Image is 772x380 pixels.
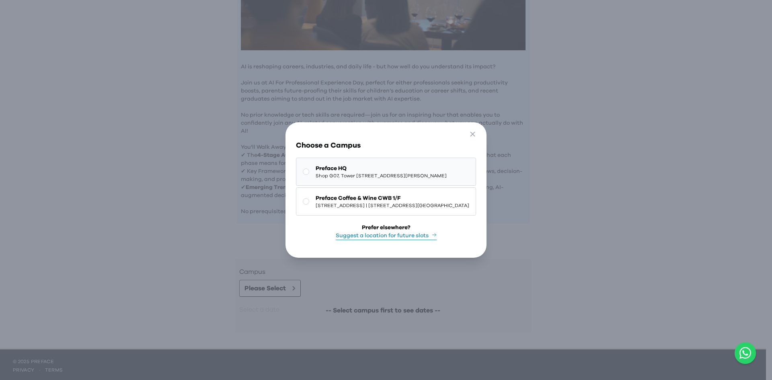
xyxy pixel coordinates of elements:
h3: Choose a Campus [296,140,476,151]
button: Suggest a location for future slots [336,232,437,240]
button: Preface HQShop G07, Tower [STREET_ADDRESS][PERSON_NAME] [296,158,476,186]
span: Shop G07, Tower [STREET_ADDRESS][PERSON_NAME] [316,173,447,179]
span: Preface HQ [316,164,447,173]
span: [STREET_ADDRESS] | [STREET_ADDRESS][GEOGRAPHIC_DATA] [316,202,469,209]
span: Preface Coffee & Wine CWB 1/F [316,194,469,202]
button: Preface Coffee & Wine CWB 1/F[STREET_ADDRESS] | [STREET_ADDRESS][GEOGRAPHIC_DATA] [296,187,476,216]
div: Prefer elsewhere? [362,224,411,232]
